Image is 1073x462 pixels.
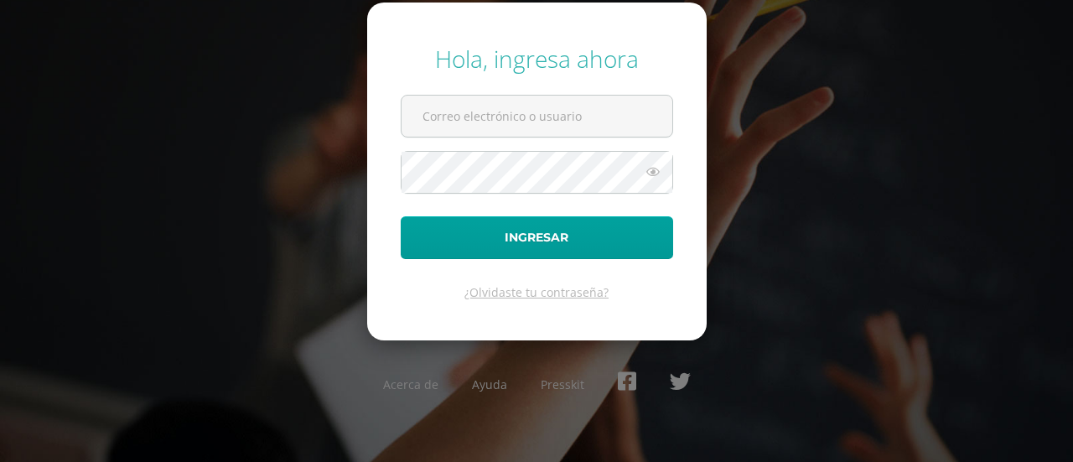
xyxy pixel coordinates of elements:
a: Ayuda [472,376,507,392]
div: Hola, ingresa ahora [401,43,673,75]
a: Acerca de [383,376,438,392]
a: ¿Olvidaste tu contraseña? [464,284,609,300]
input: Correo electrónico o usuario [402,96,672,137]
a: Presskit [541,376,584,392]
button: Ingresar [401,216,673,259]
